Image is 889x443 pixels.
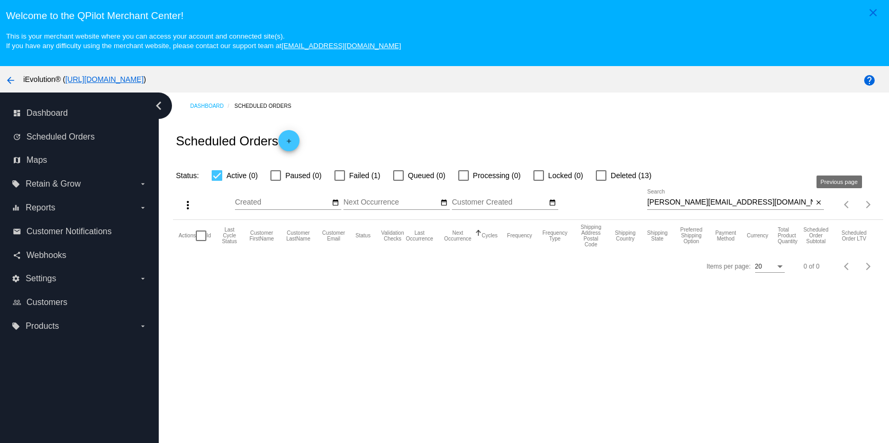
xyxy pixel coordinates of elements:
button: Change sorting for LastProcessingCycleId [221,227,239,244]
input: Search [647,198,813,207]
i: people_outline [13,298,21,307]
button: Change sorting for CurrencyIso [747,233,768,239]
a: [URL][DOMAIN_NAME] [65,75,143,84]
i: share [13,251,21,260]
mat-icon: arrow_back [4,74,17,87]
button: Change sorting for ShippingState [646,230,668,242]
small: This is your merchant website where you can access your account and connected site(s). If you hav... [6,32,401,50]
a: Dashboard [190,98,234,114]
button: Change sorting for ShippingCountry [614,230,637,242]
button: Next page [858,256,879,277]
a: email Customer Notifications [13,223,147,240]
span: Status: [176,171,199,180]
button: Change sorting for NextOccurrenceUtc [443,230,472,242]
button: Change sorting for Status [356,233,370,239]
span: Dashboard [26,108,68,118]
button: Change sorting for FrequencyType [542,230,568,242]
i: update [13,133,21,141]
button: Next page [858,194,879,215]
a: map Maps [13,152,147,169]
a: people_outline Customers [13,294,147,311]
span: Processing (0) [473,169,521,182]
span: Failed (1) [349,169,380,182]
span: Active (0) [226,169,258,182]
button: Change sorting for Frequency [507,233,532,239]
span: Scheduled Orders [26,132,95,142]
a: dashboard Dashboard [13,105,147,122]
button: Change sorting for PaymentMethod.Type [714,230,738,242]
i: local_offer [12,322,20,330]
a: share Webhooks [13,247,147,264]
input: Created [235,198,330,207]
i: arrow_drop_down [139,322,147,330]
mat-icon: date_range [332,199,339,207]
i: email [13,227,21,236]
i: dashboard [13,109,21,117]
div: 0 of 0 [804,263,820,270]
span: Paused (0) [285,169,321,182]
mat-icon: date_range [549,199,556,207]
span: Retain & Grow [25,179,80,189]
mat-header-cell: Validation Checks [380,220,405,252]
h2: Scheduled Orders [176,130,299,151]
i: arrow_drop_down [139,180,147,188]
a: Scheduled Orders [234,98,301,114]
mat-select: Items per page: [755,263,785,271]
span: Queued (0) [408,169,446,182]
button: Clear [813,197,824,208]
span: Customers [26,298,67,307]
span: Reports [25,203,55,213]
i: settings [12,274,20,283]
button: Change sorting for Subtotal [801,227,830,244]
button: Change sorting for ShippingPostcode [578,224,604,247]
button: Change sorting for LastOccurrenceUtc [405,230,434,242]
span: 20 [755,263,762,270]
a: [EMAIL_ADDRESS][DOMAIN_NAME] [282,42,401,50]
mat-header-cell: Actions [178,220,196,252]
mat-icon: add [283,137,295,150]
mat-icon: close [815,199,822,207]
mat-icon: more_vert [182,199,194,211]
span: Customer Notifications [26,227,112,236]
i: arrow_drop_down [139,274,147,283]
span: Deleted (13) [611,169,651,182]
button: Change sorting for CustomerFirstName [248,230,276,242]
span: Locked (0) [548,169,583,182]
div: Items per page: [706,263,750,270]
input: Next Occurrence [343,198,439,207]
button: Change sorting for Cycles [482,233,497,239]
i: chevron_left [150,97,167,114]
span: Maps [26,155,47,165]
i: arrow_drop_down [139,204,147,212]
button: Change sorting for PreferredShippingOption [678,227,704,244]
mat-icon: help [863,74,876,87]
mat-icon: close [867,6,879,19]
h3: Welcome to the QPilot Merchant Center! [6,10,883,22]
button: Change sorting for LifetimeValue [840,230,868,242]
button: Change sorting for Id [206,233,211,239]
mat-header-cell: Total Product Quantity [778,220,801,252]
input: Customer Created [452,198,547,207]
span: Settings [25,274,56,283]
button: Change sorting for CustomerLastName [285,230,312,242]
a: update Scheduled Orders [13,128,147,145]
i: map [13,156,21,164]
span: Products [25,321,59,331]
button: Previous page [837,194,858,215]
i: local_offer [12,180,20,188]
button: Previous page [837,256,858,277]
span: iEvolution® ( ) [23,75,146,84]
i: equalizer [12,204,20,212]
mat-icon: date_range [440,199,448,207]
button: Change sorting for CustomerEmail [321,230,346,242]
span: Webhooks [26,251,66,260]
